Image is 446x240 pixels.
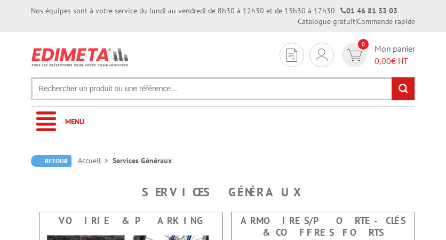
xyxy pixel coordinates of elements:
[31,77,415,100] input: Rechercher un produit ou une référence...
[339,43,415,67] a: devis rapide 0 Mon panier 0,00€ HT
[65,117,84,126] span: Menu
[375,55,391,66] span: 0,00
[31,186,415,198] h1: Services Généraux
[375,55,415,67] span: € HT
[234,215,412,238] div: Armoires/porte-clés & coffres forts
[31,155,71,167] a: Retour
[298,16,415,27] div: |
[392,77,415,100] input: rechercher
[31,107,415,137] a: Menu
[375,43,415,67] span: Mon panier
[31,5,397,16] div: Nos équipes sont à votre service du lundi au vendredi de 8h30 à 12h30 et de 13h30 à 17h30
[316,49,328,61] img: devis rapide
[347,49,362,61] img: devis rapide
[286,49,297,62] img: devis rapide
[78,156,113,165] a: Accueil
[357,17,415,26] a: Commande rapide
[31,43,130,71] img: Edimeta
[340,6,397,15] strong: 01 46 81 33 03
[358,39,369,50] span: 0
[298,17,355,26] a: Catalogue gratuit
[42,215,220,227] div: Voirie & Parking
[113,155,172,166] li: Services Généraux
